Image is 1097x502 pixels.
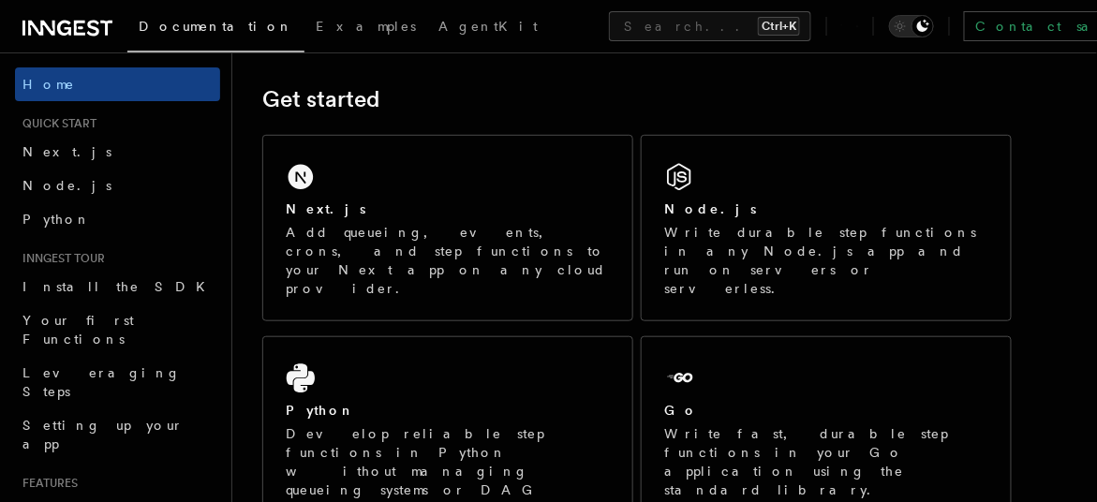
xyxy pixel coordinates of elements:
a: Home [15,67,220,101]
a: Setting up your app [15,408,220,461]
span: Setting up your app [22,418,184,451]
span: Next.js [22,144,111,159]
a: Documentation [127,6,304,52]
h2: Go [664,401,698,420]
a: Next.jsAdd queueing, events, crons, and step functions to your Next app on any cloud provider. [262,135,633,321]
span: Your first Functions [22,313,134,347]
a: Leveraging Steps [15,356,220,408]
span: Documentation [139,19,293,34]
h2: Next.js [286,199,366,218]
a: Next.js [15,135,220,169]
span: Install the SDK [22,279,216,294]
span: Home [22,75,75,94]
a: Examples [304,6,427,51]
h2: Python [286,401,355,420]
a: Your first Functions [15,303,220,356]
span: Python [22,212,91,227]
p: Add queueing, events, crons, and step functions to your Next app on any cloud provider. [286,223,610,298]
span: AgentKit [438,19,538,34]
span: Quick start [15,116,96,131]
button: Search...Ctrl+K [609,11,811,41]
span: Node.js [22,178,111,193]
span: Features [15,476,78,491]
a: AgentKit [427,6,549,51]
span: Inngest tour [15,251,105,266]
a: Get started [262,86,379,112]
a: Node.js [15,169,220,202]
a: Node.jsWrite durable step functions in any Node.js app and run on servers or serverless. [641,135,1012,321]
span: Examples [316,19,416,34]
p: Write durable step functions in any Node.js app and run on servers or serverless. [664,223,988,298]
span: Leveraging Steps [22,365,181,399]
a: Python [15,202,220,236]
h2: Node.js [664,199,757,218]
button: Toggle dark mode [889,15,934,37]
a: Install the SDK [15,270,220,303]
kbd: Ctrl+K [758,17,800,36]
p: Write fast, durable step functions in your Go application using the standard library. [664,424,988,499]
